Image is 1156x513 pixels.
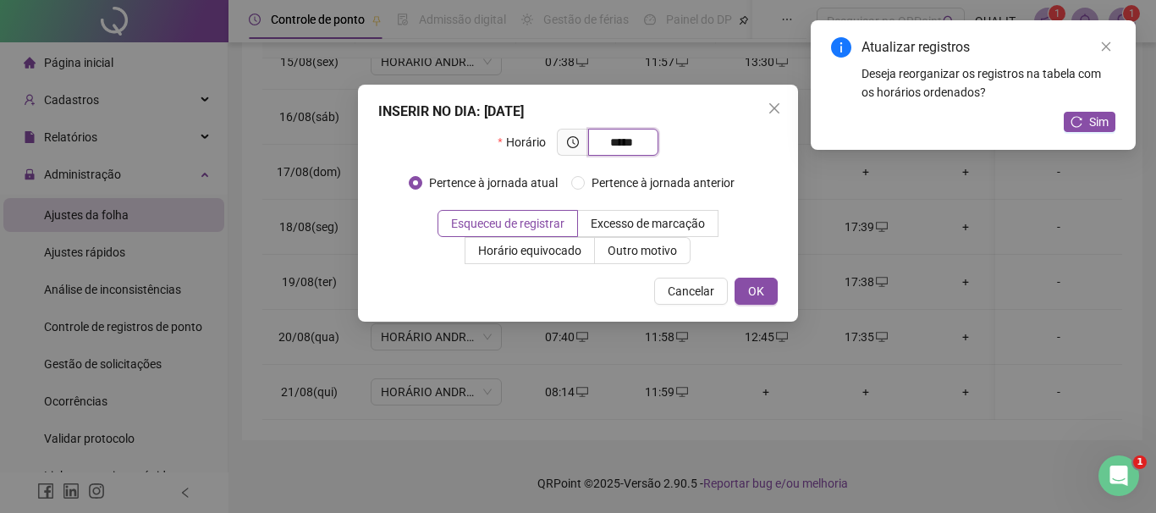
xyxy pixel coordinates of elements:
[478,244,581,257] span: Horário equivocado
[1089,113,1109,131] span: Sim
[1098,455,1139,496] iframe: Intercom live chat
[1133,455,1147,469] span: 1
[831,37,851,58] span: info-circle
[567,136,579,148] span: clock-circle
[761,95,788,122] button: Close
[591,217,705,230] span: Excesso de marcação
[748,282,764,301] span: OK
[861,37,1115,58] div: Atualizar registros
[1071,116,1082,128] span: reload
[1100,41,1112,52] span: close
[608,244,677,257] span: Outro motivo
[768,102,781,115] span: close
[1064,112,1115,132] button: Sim
[422,174,564,192] span: Pertence à jornada atual
[861,64,1115,102] div: Deseja reorganizar os registros na tabela com os horários ordenados?
[1097,37,1115,56] a: Close
[378,102,778,122] div: INSERIR NO DIA : [DATE]
[585,174,741,192] span: Pertence à jornada anterior
[451,217,564,230] span: Esqueceu de registrar
[498,129,556,156] label: Horário
[735,278,778,305] button: OK
[668,282,714,301] span: Cancelar
[654,278,728,305] button: Cancelar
